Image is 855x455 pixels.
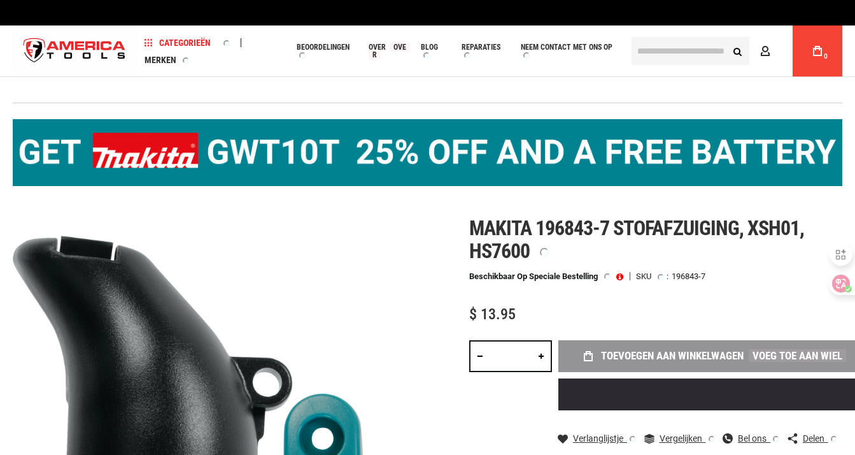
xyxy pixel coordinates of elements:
span: Blog [421,43,449,59]
span: Over [369,43,409,59]
img: BOGO: Buy the Makita® XGT IMpact Wrench (GWT10T), get the BL4040 4ah Battery FREE! [13,119,842,186]
span: Merken [145,55,192,64]
img: America Tools [13,27,136,75]
a: Beoordelingen [291,43,363,60]
a: Vergelijken [644,433,717,444]
a: Verlanglijstje [558,433,639,444]
a: 0 [805,25,830,76]
a: Merken [139,51,197,68]
font: OVER [369,43,410,59]
font: 0 [824,53,828,60]
a: Over OVER [363,43,415,60]
button: Zoeken [725,39,749,63]
span: $ 13.95 [469,305,516,323]
span: Beoordelingen [297,43,357,59]
a: Logo van de winkel [13,27,136,75]
a: Bel ons [723,433,782,444]
span: Reparaties [462,43,510,59]
span: Delen [803,434,840,443]
span: Verlanglijstje [573,434,639,443]
a: Neem contact met ons op [515,43,622,60]
a: Blog [415,43,455,60]
div: 196843-7 [672,272,705,280]
span: Categorieën [145,38,232,47]
font: Beschikbaar op speciale bestelling [469,271,613,281]
strong: SKU [636,272,672,280]
span: Neem contact met ons op [521,43,616,59]
span: Makita 196843-7 stofafzuiging, xsh01, hs7600 [469,216,804,263]
span: Bel ons [738,434,782,443]
a: Reparaties [456,43,516,60]
a: Categorieën [139,34,238,51]
span: Vergelijken [660,434,717,443]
